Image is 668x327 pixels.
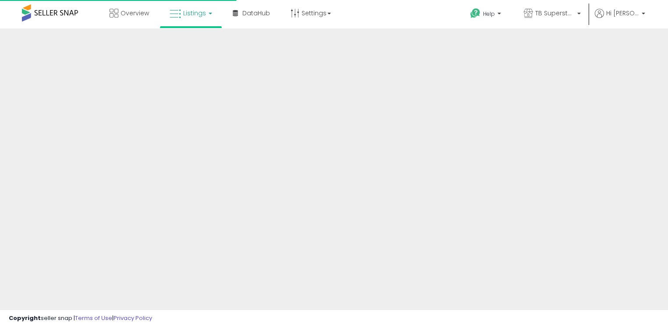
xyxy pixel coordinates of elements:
span: Help [483,10,495,18]
span: Listings [183,9,206,18]
span: DataHub [242,9,270,18]
span: TB Superstore [535,9,575,18]
a: Help [463,1,510,28]
span: Overview [121,9,149,18]
strong: Copyright [9,314,41,322]
div: seller snap | | [9,314,152,323]
i: Get Help [470,8,481,19]
span: Hi [PERSON_NAME] [606,9,639,18]
a: Privacy Policy [114,314,152,322]
a: Terms of Use [75,314,112,322]
a: Hi [PERSON_NAME] [595,9,645,28]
